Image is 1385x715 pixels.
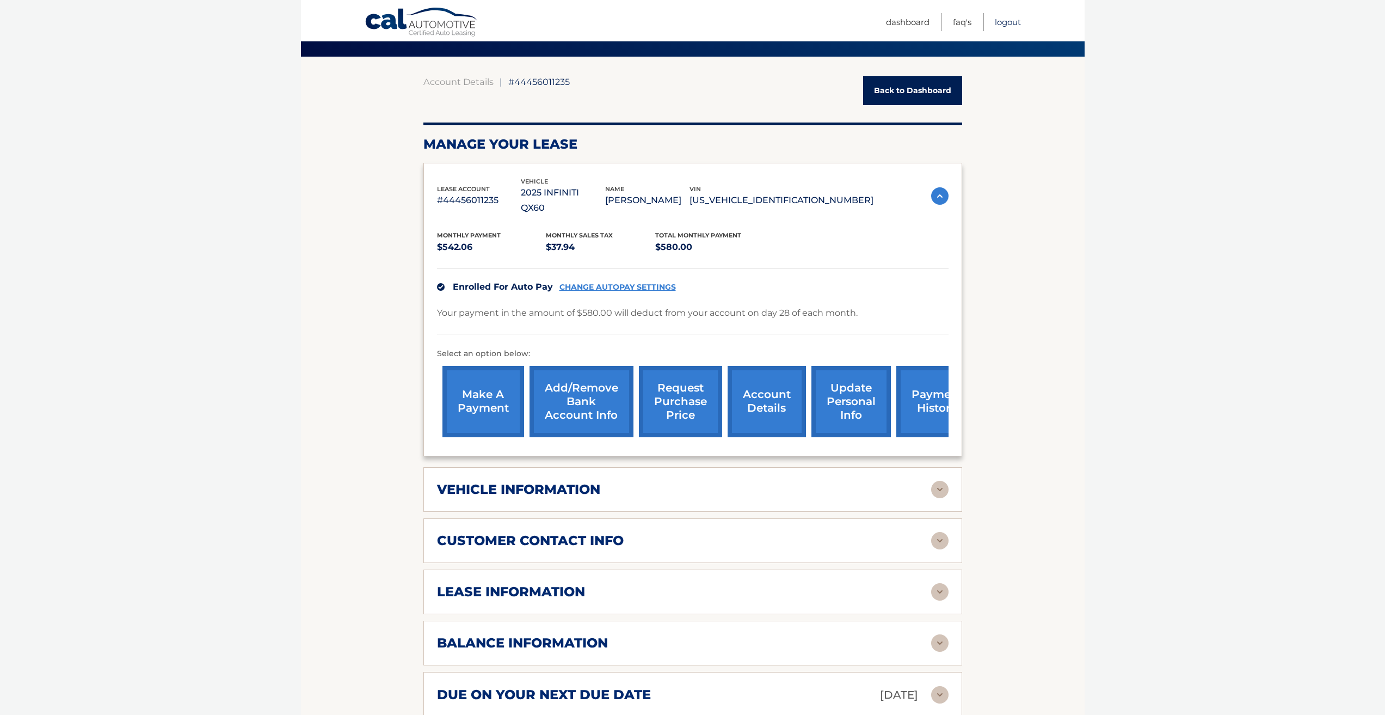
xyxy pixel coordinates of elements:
[365,7,479,39] a: Cal Automotive
[880,686,918,705] p: [DATE]
[437,584,585,600] h2: lease information
[437,193,521,208] p: #44456011235
[546,240,655,255] p: $37.94
[437,687,651,703] h2: due on your next due date
[546,231,613,239] span: Monthly sales Tax
[605,193,690,208] p: [PERSON_NAME]
[811,366,891,437] a: update personal info
[500,76,502,87] span: |
[508,76,570,87] span: #44456011235
[437,185,490,193] span: lease account
[886,13,930,31] a: Dashboard
[423,76,494,87] a: Account Details
[521,185,605,216] p: 2025 INFINITI QX60
[437,240,546,255] p: $542.06
[995,13,1021,31] a: Logout
[655,240,765,255] p: $580.00
[437,533,624,549] h2: customer contact info
[863,76,962,105] a: Back to Dashboard
[530,366,633,437] a: Add/Remove bank account info
[639,366,722,437] a: request purchase price
[437,231,501,239] span: Monthly Payment
[437,635,608,651] h2: balance information
[437,305,858,321] p: Your payment in the amount of $580.00 will deduct from your account on day 28 of each month.
[931,583,949,601] img: accordion-rest.svg
[690,185,701,193] span: vin
[931,481,949,498] img: accordion-rest.svg
[931,532,949,549] img: accordion-rest.svg
[559,283,676,292] a: CHANGE AUTOPAY SETTINGS
[655,231,741,239] span: Total Monthly Payment
[437,347,949,360] p: Select an option below:
[437,481,600,498] h2: vehicle information
[690,193,873,208] p: [US_VEHICLE_IDENTIFICATION_NUMBER]
[437,283,445,291] img: check.svg
[453,282,553,292] span: Enrolled For Auto Pay
[423,136,962,152] h2: Manage Your Lease
[442,366,524,437] a: make a payment
[953,13,971,31] a: FAQ's
[605,185,624,193] span: name
[931,634,949,652] img: accordion-rest.svg
[728,366,806,437] a: account details
[931,686,949,704] img: accordion-rest.svg
[521,178,548,185] span: vehicle
[931,187,949,205] img: accordion-active.svg
[896,366,978,437] a: payment history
